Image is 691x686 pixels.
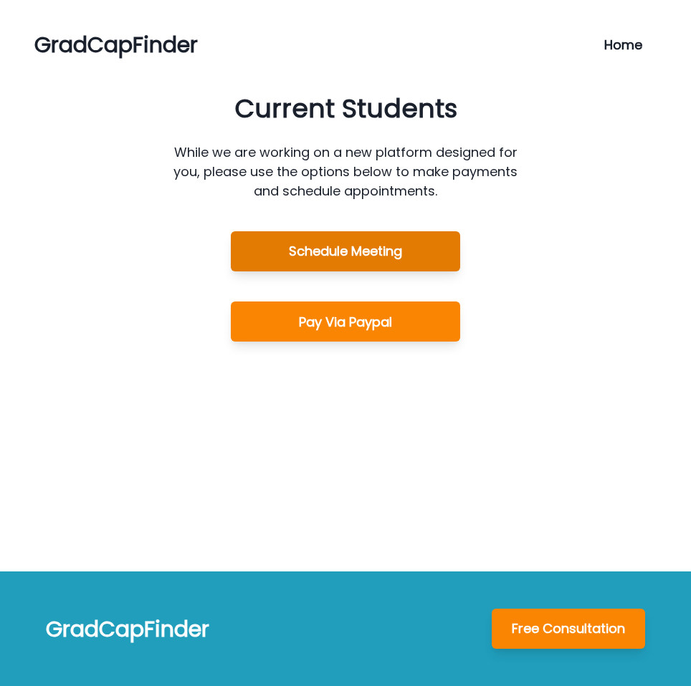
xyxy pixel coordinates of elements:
[46,613,209,645] p: GradCapFinder
[34,29,198,60] a: GradCapFinder
[604,35,657,54] a: Home
[231,231,460,271] button: Schedule Meeting
[234,90,457,128] p: Current Students
[231,301,460,342] button: Pay Via Paypal
[173,142,518,201] p: While we are working on a new platform designed for you, please use the options below to make pay...
[492,609,645,649] button: Free Consultation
